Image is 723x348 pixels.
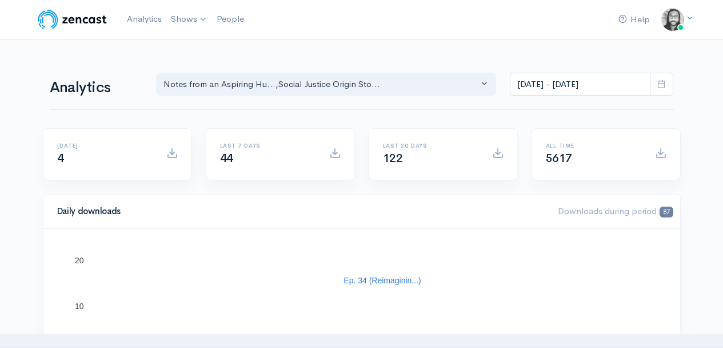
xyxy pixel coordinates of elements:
[75,256,84,265] text: 20
[163,78,479,91] div: Notes from an Aspiring Hu... , Social Justice Origin Sto...
[36,8,109,31] img: ZenCast Logo
[614,7,654,32] a: Help
[156,73,497,96] button: Notes from an Aspiring Hu..., Social Justice Origin Sto...
[75,302,84,311] text: 10
[546,143,641,149] h6: All time
[220,143,315,149] h6: Last 7 days
[57,207,545,216] h4: Daily downloads
[343,276,421,285] text: Ep. 34 (Reimaginin...)
[558,205,673,216] span: Downloads during period:
[383,151,403,165] span: 122
[50,80,142,96] h1: Analytics
[212,7,249,31] a: People
[660,207,673,217] span: 87
[661,8,684,31] img: ...
[57,151,64,165] span: 4
[510,73,650,96] input: analytics date range selector
[220,151,233,165] span: 44
[122,7,166,31] a: Analytics
[383,143,478,149] h6: Last 30 days
[166,7,212,32] a: Shows
[57,143,153,149] h6: [DATE]
[546,151,572,165] span: 5617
